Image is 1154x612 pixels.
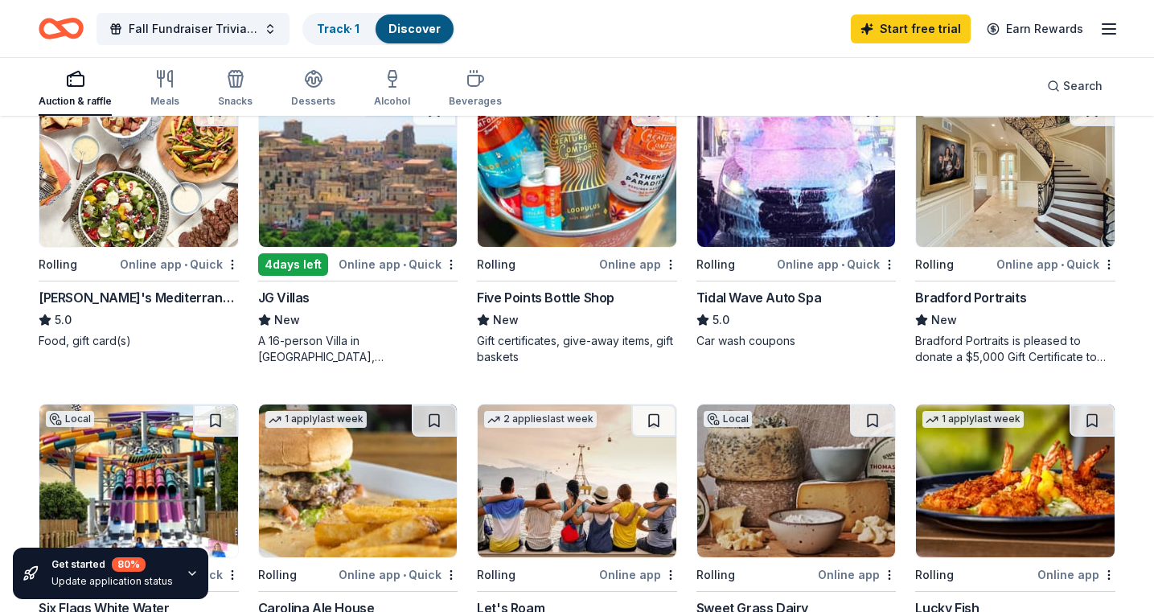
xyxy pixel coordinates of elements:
div: A 16-person Villa in [GEOGRAPHIC_DATA], [GEOGRAPHIC_DATA], [GEOGRAPHIC_DATA] for 7days/6nights (R... [258,333,458,365]
div: Local [704,411,752,427]
div: Five Points Bottle Shop [477,288,614,307]
span: • [841,258,844,271]
div: Food, gift card(s) [39,333,239,349]
div: Meals [150,95,179,108]
img: Image for Sweet Grass Dairy [697,405,896,557]
div: Online app [818,565,896,585]
div: Car wash coupons [696,333,897,349]
span: • [403,569,406,581]
a: Home [39,10,84,47]
div: 2 applies last week [484,411,597,428]
img: Image for JG Villas [259,94,458,247]
div: Online app Quick [339,254,458,274]
img: Image for Taziki's Mediterranean Cafe [39,94,238,247]
span: Fall Fundraiser Trivia Night [129,19,257,39]
div: Rolling [915,565,954,585]
div: Rolling [696,255,735,274]
button: Fall Fundraiser Trivia Night [97,13,290,45]
span: New [493,310,519,330]
div: Alcohol [374,95,410,108]
img: Image for Let's Roam [478,405,676,557]
img: Image for Six Flags White Water [39,405,238,557]
div: Online app [599,254,677,274]
span: Search [1063,76,1103,96]
div: 80 % [112,557,146,572]
img: Image for Bradford Portraits [916,94,1115,247]
a: Track· 1 [317,22,359,35]
div: [PERSON_NAME]'s Mediterranean Cafe [39,288,239,307]
img: Image for Carolina Ale House [259,405,458,557]
div: 4 days left [258,253,328,276]
button: Beverages [449,63,502,116]
img: Image for Lucky Fish [916,405,1115,557]
a: Image for Bradford Portraits26 applieslast weekRollingOnline app•QuickBradford PortraitsNewBradfo... [915,93,1115,365]
div: Beverages [449,95,502,108]
img: Image for Five Points Bottle Shop [478,94,676,247]
div: Auction & raffle [39,95,112,108]
button: Snacks [218,63,253,116]
div: Rolling [915,255,954,274]
button: Meals [150,63,179,116]
a: Image for Five Points Bottle ShopLocalRollingOnline appFive Points Bottle ShopNewGift certificate... [477,93,677,365]
div: Snacks [218,95,253,108]
div: Local [46,411,94,427]
div: Online app [599,565,677,585]
div: JG Villas [258,288,310,307]
div: 1 apply last week [922,411,1024,428]
div: 1 apply last week [265,411,367,428]
span: • [1061,258,1064,271]
span: 5.0 [713,310,729,330]
button: Desserts [291,63,335,116]
img: Image for Tidal Wave Auto Spa [697,94,896,247]
a: Image for JG Villas1 applylast week4days leftOnline app•QuickJG VillasNewA 16-person Villa in [GE... [258,93,458,365]
a: Start free trial [851,14,971,43]
div: Online app Quick [777,254,896,274]
span: 5.0 [55,310,72,330]
div: Gift certificates, give-away items, gift baskets [477,333,677,365]
button: Track· 1Discover [302,13,455,45]
a: Earn Rewards [977,14,1093,43]
a: Image for Tidal Wave Auto Spa2 applieslast weekRollingOnline app•QuickTidal Wave Auto Spa5.0Car w... [696,93,897,349]
div: Online app [1037,565,1115,585]
span: New [274,310,300,330]
div: Rolling [477,255,515,274]
div: Get started [51,557,173,572]
span: • [403,258,406,271]
div: Online app Quick [120,254,239,274]
button: Alcohol [374,63,410,116]
div: Bradford Portraits [915,288,1026,307]
a: Discover [388,22,441,35]
div: Online app Quick [339,565,458,585]
a: Image for Taziki's Mediterranean Cafe5 applieslast weekRollingOnline app•Quick[PERSON_NAME]'s Med... [39,93,239,349]
div: Desserts [291,95,335,108]
button: Auction & raffle [39,63,112,116]
div: Online app Quick [996,254,1115,274]
span: New [931,310,957,330]
div: Tidal Wave Auto Spa [696,288,821,307]
span: • [184,258,187,271]
div: Rolling [39,255,77,274]
div: Bradford Portraits is pleased to donate a $5,000 Gift Certificate to each auction event, which in... [915,333,1115,365]
div: Rolling [696,565,735,585]
div: Rolling [258,565,297,585]
div: Rolling [477,565,515,585]
div: Update application status [51,575,173,588]
button: Search [1034,70,1115,102]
